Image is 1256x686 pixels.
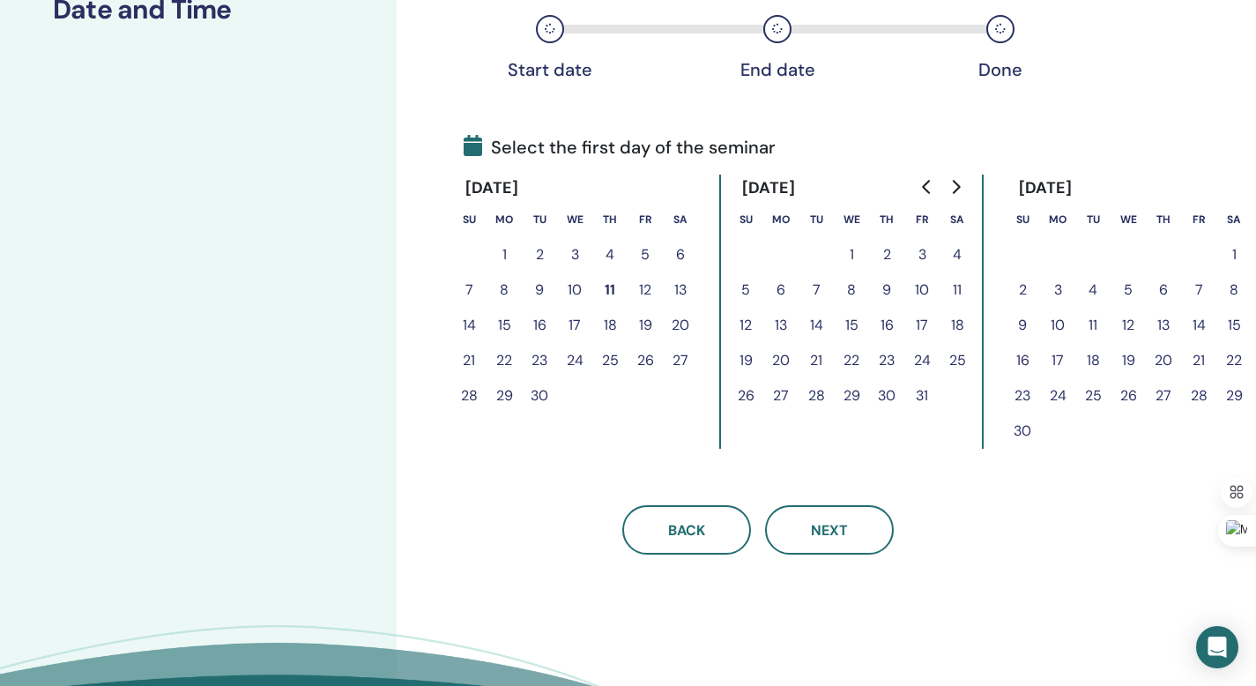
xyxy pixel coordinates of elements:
button: 5 [728,272,763,308]
th: Monday [487,202,522,237]
button: 20 [663,308,698,343]
button: 6 [663,237,698,272]
button: 5 [1111,272,1146,308]
th: Monday [763,202,799,237]
button: 1 [487,237,522,272]
button: 4 [940,237,975,272]
button: 27 [663,343,698,378]
button: 30 [522,378,557,414]
button: 22 [1216,343,1252,378]
img: website_grey.svg [28,46,42,60]
button: 16 [869,308,904,343]
th: Friday [1181,202,1216,237]
button: 24 [904,343,940,378]
button: 5 [628,237,663,272]
button: 21 [451,343,487,378]
div: Domain: [DOMAIN_NAME] [46,46,194,60]
button: 8 [487,272,522,308]
img: logo_orange.svg [28,28,42,42]
img: tab_domain_overview_orange.svg [48,102,62,116]
button: 7 [451,272,487,308]
th: Saturday [940,202,975,237]
button: 27 [1146,378,1181,414]
button: 25 [1075,378,1111,414]
button: 26 [728,378,763,414]
button: 2 [522,237,557,272]
button: 23 [869,343,904,378]
div: [DATE] [451,175,533,202]
button: 14 [1181,308,1216,343]
button: 18 [1075,343,1111,378]
div: [DATE] [1005,175,1087,202]
button: 13 [763,308,799,343]
div: Domain Overview [67,104,158,116]
th: Wednesday [557,202,592,237]
div: [DATE] [728,175,810,202]
th: Monday [1040,202,1075,237]
th: Friday [628,202,663,237]
button: 30 [1005,414,1040,449]
button: 12 [728,308,763,343]
button: 9 [1005,308,1040,343]
th: Thursday [1146,202,1181,237]
button: 16 [1005,343,1040,378]
div: Done [956,59,1044,80]
button: 4 [592,237,628,272]
button: 15 [1216,308,1252,343]
div: Open Intercom Messenger [1196,626,1238,668]
button: 19 [1111,343,1146,378]
button: 15 [487,308,522,343]
button: 3 [904,237,940,272]
button: Go to next month [941,169,970,205]
button: 10 [557,272,592,308]
button: 28 [1181,378,1216,414]
th: Saturday [663,202,698,237]
button: 8 [1216,272,1252,308]
button: 28 [451,378,487,414]
button: 26 [628,343,663,378]
button: 29 [487,378,522,414]
button: 13 [663,272,698,308]
button: 18 [592,308,628,343]
button: 17 [557,308,592,343]
button: 11 [1075,308,1111,343]
button: 21 [1181,343,1216,378]
span: Back [668,521,705,540]
button: 19 [728,343,763,378]
button: 22 [487,343,522,378]
th: Tuesday [799,202,834,237]
th: Friday [904,202,940,237]
button: 12 [628,272,663,308]
button: 28 [799,378,834,414]
div: End date [733,59,821,80]
button: 1 [834,237,869,272]
button: 26 [1111,378,1146,414]
button: 10 [1040,308,1075,343]
th: Saturday [1216,202,1252,237]
img: tab_keywords_by_traffic_grey.svg [175,102,190,116]
button: 22 [834,343,869,378]
th: Sunday [451,202,487,237]
button: 10 [904,272,940,308]
th: Sunday [728,202,763,237]
button: 15 [834,308,869,343]
button: 3 [557,237,592,272]
button: 14 [799,308,834,343]
th: Thursday [592,202,628,237]
div: Keywords by Traffic [195,104,297,116]
button: 4 [1075,272,1111,308]
button: 14 [451,308,487,343]
div: v 4.0.25 [49,28,86,42]
th: Wednesday [1111,202,1146,237]
button: 8 [834,272,869,308]
button: 29 [1216,378,1252,414]
button: 9 [869,272,904,308]
button: Next [765,505,894,555]
button: 1 [1216,237,1252,272]
button: 23 [1005,378,1040,414]
button: 2 [1005,272,1040,308]
button: 20 [1146,343,1181,378]
span: Select the first day of the seminar [464,134,776,160]
button: 11 [940,272,975,308]
button: 21 [799,343,834,378]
